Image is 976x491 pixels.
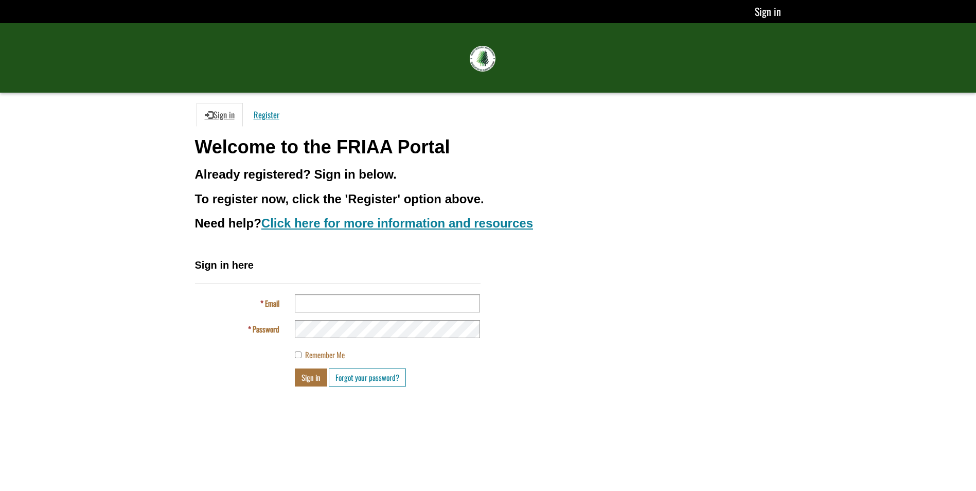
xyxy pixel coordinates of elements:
img: FRIAA Submissions Portal [470,46,495,72]
span: Remember Me [305,349,345,360]
h3: To register now, click the 'Register' option above. [195,192,782,206]
h3: Already registered? Sign in below. [195,168,782,181]
button: Sign in [295,369,327,387]
span: Password [253,323,279,335]
a: Sign in [197,103,243,127]
span: Sign in here [195,259,254,271]
span: Email [265,297,279,309]
a: Register [245,103,288,127]
a: Sign in [755,4,781,19]
h3: Need help? [195,217,782,230]
a: Forgot your password? [329,369,406,387]
input: Remember Me [295,352,301,358]
a: Click here for more information and resources [261,216,533,230]
h1: Welcome to the FRIAA Portal [195,137,782,157]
